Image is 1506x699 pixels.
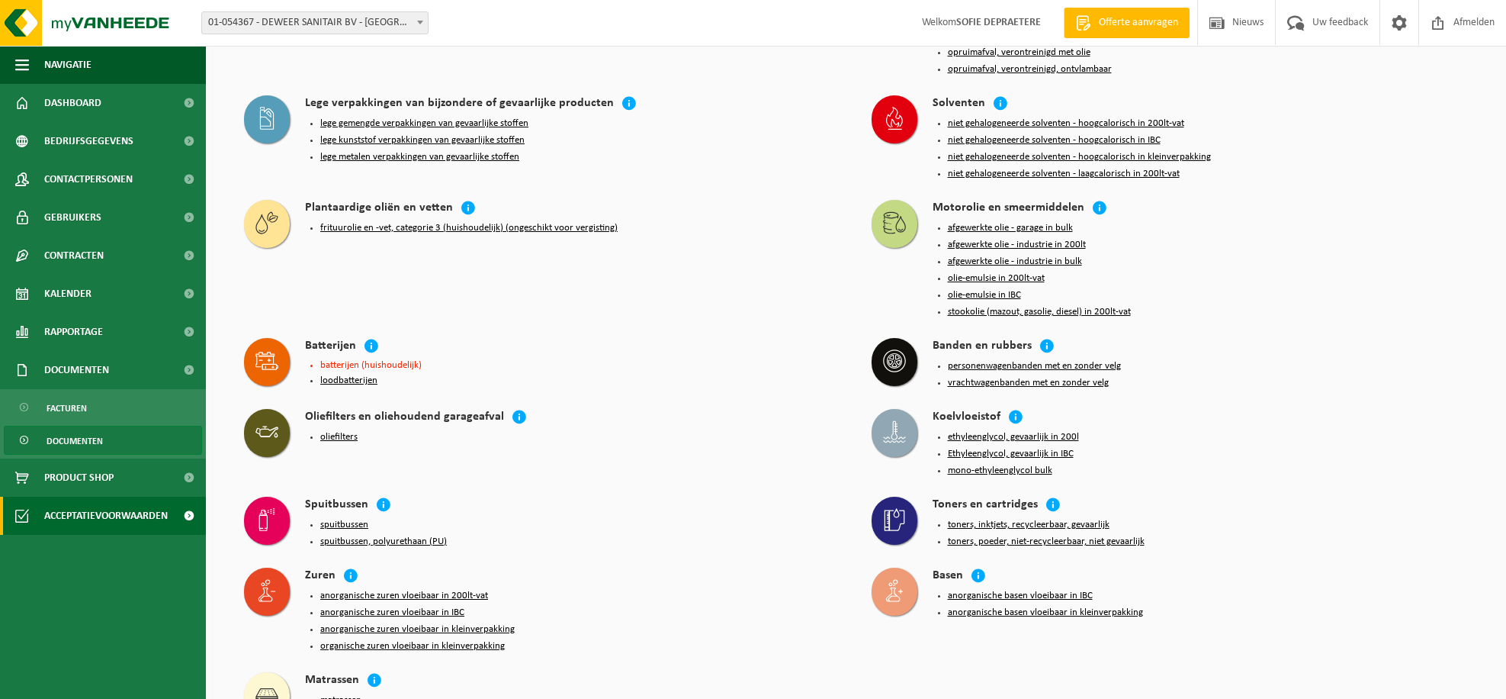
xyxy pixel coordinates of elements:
button: mono-ethyleenglycol bulk [948,465,1052,477]
button: anorganische basen vloeibaar in IBC [948,590,1093,602]
h4: Zuren [305,568,336,585]
h4: Plantaardige oliën en vetten [305,200,453,217]
button: toners, poeder, niet-recycleerbaar, niet gevaarlijk [948,536,1145,548]
button: Ethyleenglycol, gevaarlijk in IBC [948,448,1074,460]
button: anorganische zuren vloeibaar in IBC [320,607,464,619]
span: Contactpersonen [44,160,133,198]
li: batterijen (huishoudelijk) [320,360,841,370]
button: lege kunststof verpakkingen van gevaarlijke stoffen [320,134,525,147]
h4: Motorolie en smeermiddelen [933,200,1084,217]
h4: Koelvloeistof [933,409,1000,427]
h4: Oliefilters en oliehoudend garageafval [305,409,504,427]
strong: SOFIE DEPRAETERE [956,17,1041,28]
h4: Toners en cartridges [933,497,1038,514]
span: Contracten [44,237,104,275]
h4: Lege verpakkingen van bijzondere of gevaarlijke producten [305,95,614,113]
button: afgewerkte olie - industrie in 200lt [948,239,1086,251]
span: Offerte aanvragen [1095,15,1182,31]
span: Gebruikers [44,198,101,237]
button: lege gemengde verpakkingen van gevaarlijke stoffen [320,118,528,130]
a: Facturen [4,393,202,422]
button: opruimafval, verontreinigd met olie [948,47,1090,59]
a: Documenten [4,426,202,455]
button: vrachtwagenbanden met en zonder velg [948,377,1109,389]
span: 01-054367 - DEWEER SANITAIR BV - VICHTE [201,11,429,34]
span: Rapportage [44,313,103,351]
button: afgewerkte olie - garage in bulk [948,222,1073,234]
span: Documenten [44,351,109,389]
button: organische zuren vloeibaar in kleinverpakking [320,640,505,652]
button: stookolie (mazout, gasolie, diesel) in 200lt-vat [948,306,1131,318]
button: oliefilters [320,431,358,443]
span: Dashboard [44,84,101,122]
span: Kalender [44,275,92,313]
button: spuitbussen, polyurethaan (PU) [320,536,447,548]
button: toners, inktjets, recycleerbaar, gevaarlijk [948,519,1109,531]
span: Facturen [47,394,87,423]
span: Product Shop [44,459,114,497]
h4: Basen [933,568,963,585]
button: spuitbussen [320,519,368,531]
a: Offerte aanvragen [1064,8,1190,38]
button: loodbatterijen [320,375,377,387]
button: anorganische zuren vloeibaar in 200lt-vat [320,590,488,602]
span: Acceptatievoorwaarden [44,497,168,535]
button: niet gehalogeneerde solventen - hoogcalorisch in 200lt-vat [948,118,1184,130]
h4: Matrassen [305,672,359,690]
button: personenwagenbanden met en zonder velg [948,360,1121,372]
button: niet gehalogeneerde solventen - laagcalorisch in 200lt-vat [948,168,1180,180]
button: niet gehalogeneerde solventen - hoogcalorisch in kleinverpakking [948,151,1211,163]
button: ethyleenglycol, gevaarlijk in 200l [948,431,1079,443]
h4: Solventen [933,95,985,113]
h4: Banden en rubbers [933,338,1032,356]
span: Navigatie [44,46,92,84]
span: Bedrijfsgegevens [44,122,133,160]
button: olie-emulsie in IBC [948,289,1021,301]
h4: Batterijen [305,338,356,356]
span: Documenten [47,427,103,456]
h4: Spuitbussen [305,497,368,514]
button: anorganische zuren vloeibaar in kleinverpakking [320,623,515,636]
button: lege metalen verpakkingen van gevaarlijke stoffen [320,151,519,163]
button: afgewerkte olie - industrie in bulk [948,256,1082,268]
span: 01-054367 - DEWEER SANITAIR BV - VICHTE [202,12,428,34]
button: anorganische basen vloeibaar in kleinverpakking [948,607,1143,619]
button: frituurolie en -vet, categorie 3 (huishoudelijk) (ongeschikt voor vergisting) [320,222,618,234]
button: olie-emulsie in 200lt-vat [948,272,1045,285]
button: niet gehalogeneerde solventen - hoogcalorisch in IBC [948,134,1161,147]
button: opruimafval, verontreinigd, ontvlambaar [948,63,1112,76]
